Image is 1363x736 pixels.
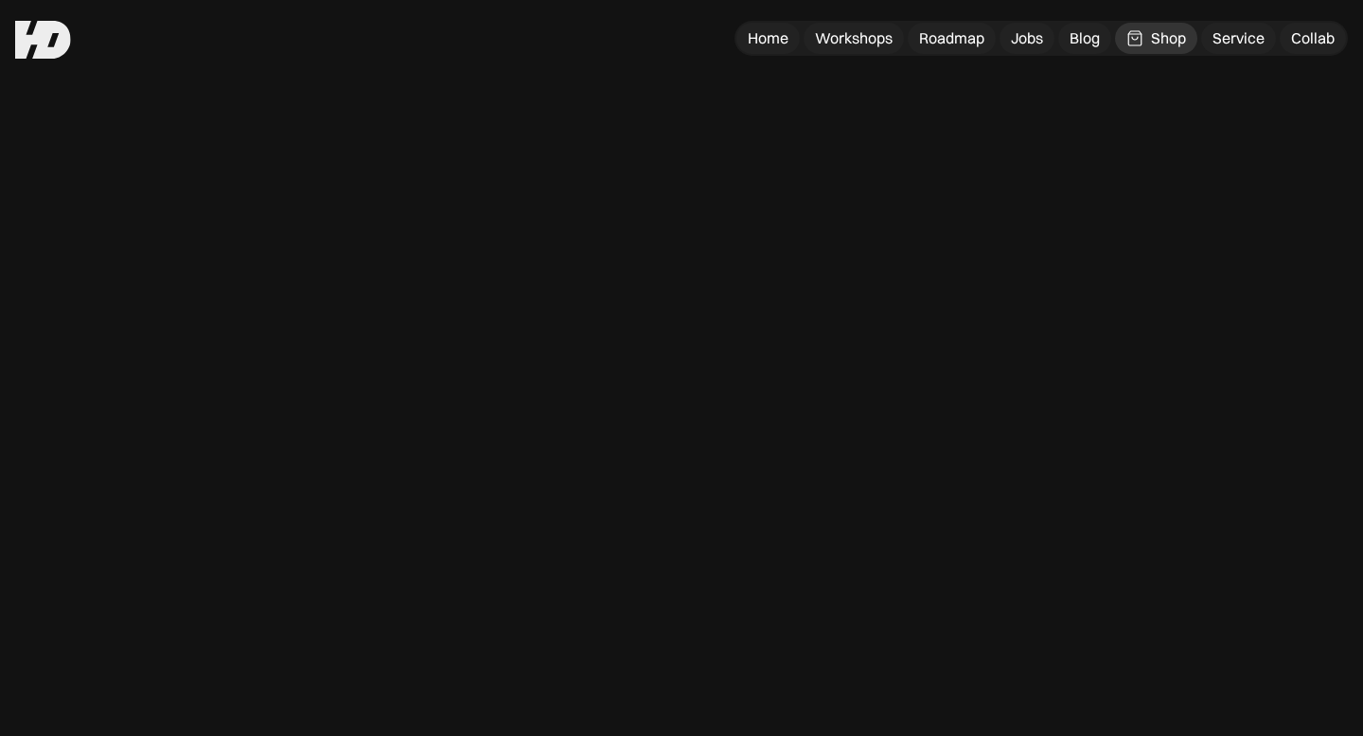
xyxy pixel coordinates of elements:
div: Shop [1151,28,1186,48]
a: Jobs [1000,23,1054,54]
div: Roadmap [919,28,984,48]
a: Blog [1058,23,1111,54]
div: Home [748,28,788,48]
a: Service [1201,23,1276,54]
div: Service [1213,28,1265,48]
a: Collab [1280,23,1346,54]
div: Workshops [815,28,893,48]
div: Collab [1291,28,1335,48]
div: Blog [1070,28,1100,48]
div: Jobs [1011,28,1043,48]
a: Shop [1115,23,1197,54]
a: Home [736,23,800,54]
a: Roadmap [908,23,996,54]
a: Workshops [804,23,904,54]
